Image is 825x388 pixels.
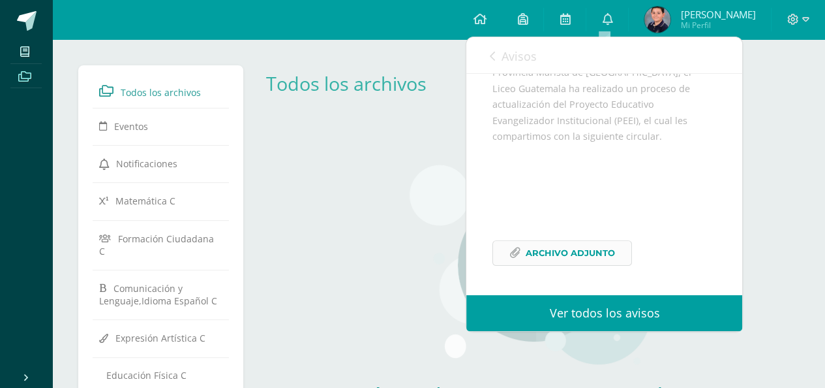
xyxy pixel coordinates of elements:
a: Todos los archivos [266,71,427,96]
span: Archivo Adjunto [526,241,615,265]
span: [PERSON_NAME] [680,8,755,21]
span: Notificaciones [116,157,177,170]
a: Matemática C [99,189,222,212]
a: Eventos [99,114,222,138]
img: a2412bf76b1055ed2ca12dd74e191724.png [644,7,670,33]
a: Formación Ciudadana C [99,227,222,263]
a: Archivo Adjunto [492,240,632,266]
a: Comunicación y Lenguaje,Idioma Español C [99,276,222,312]
span: Eventos [114,120,148,133]
a: Notificaciones [99,152,222,175]
span: Comunicación y Lenguaje,Idioma Español C [99,282,217,307]
a: Expresión Artística C [99,326,222,349]
span: Educación Física C [106,369,187,381]
span: Todos los archivos [121,86,201,99]
span: Mi Perfil [680,20,755,31]
a: Ver todos los avisos [466,295,742,331]
span: Formación Ciudadana C [99,232,214,257]
span: Expresión Artística C [115,332,205,344]
span: Matemática C [115,195,175,207]
div: Estimadas familias maristas nos complace compartir con ustedes que, como parte de la Provincia Ma... [492,33,716,282]
img: stages.png [410,148,651,370]
span: Avisos [501,48,536,64]
div: Todos los archivos [266,71,446,96]
a: Todos los archivos [99,79,222,103]
a: Educación Física C [99,364,222,387]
